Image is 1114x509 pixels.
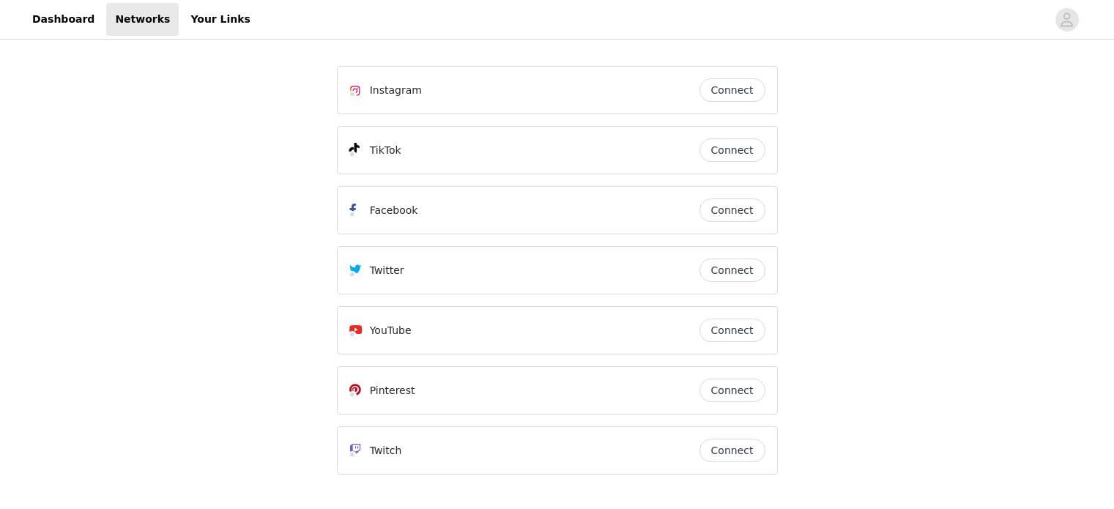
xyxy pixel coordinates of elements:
a: Your Links [182,3,259,36]
p: YouTube [370,323,412,338]
p: Twitter [370,263,404,278]
a: Networks [106,3,179,36]
button: Connect [699,319,765,342]
button: Connect [699,259,765,282]
p: Twitch [370,443,402,458]
button: Connect [699,78,765,102]
p: TikTok [370,143,401,158]
a: Dashboard [23,3,103,36]
img: Instagram Icon [349,85,361,97]
button: Connect [699,198,765,222]
button: Connect [699,138,765,162]
button: Connect [699,439,765,462]
p: Facebook [370,203,418,218]
button: Connect [699,379,765,402]
div: avatar [1060,8,1074,31]
p: Pinterest [370,383,415,398]
p: Instagram [370,83,422,98]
